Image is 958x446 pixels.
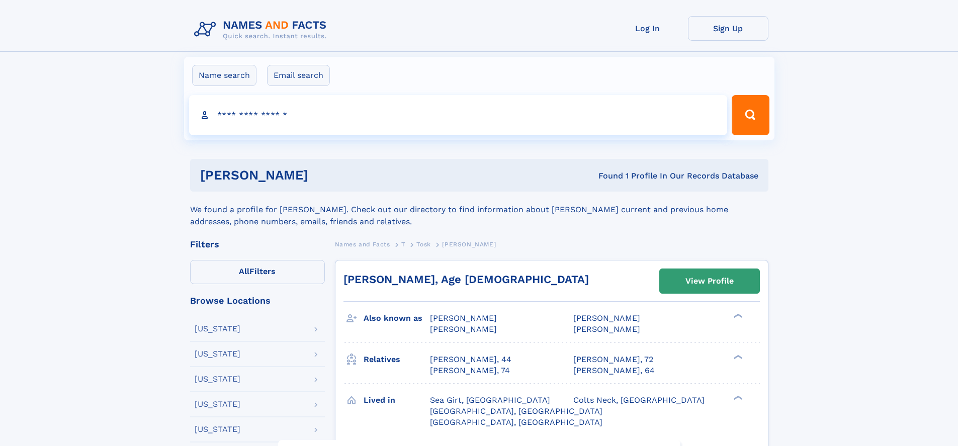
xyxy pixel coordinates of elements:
div: [US_STATE] [195,375,240,383]
a: Log In [607,16,688,41]
span: Colts Neck, [GEOGRAPHIC_DATA] [573,395,705,405]
span: [GEOGRAPHIC_DATA], [GEOGRAPHIC_DATA] [430,406,602,416]
span: Tosk [416,241,430,248]
div: [US_STATE] [195,350,240,358]
span: Sea Girt, [GEOGRAPHIC_DATA] [430,395,550,405]
h1: [PERSON_NAME] [200,169,454,182]
div: View Profile [685,270,734,293]
span: [PERSON_NAME] [430,324,497,334]
span: T [401,241,405,248]
div: Filters [190,240,325,249]
span: [GEOGRAPHIC_DATA], [GEOGRAPHIC_DATA] [430,417,602,427]
div: [US_STATE] [195,400,240,408]
div: [US_STATE] [195,425,240,433]
a: [PERSON_NAME], 72 [573,354,653,365]
a: [PERSON_NAME], 74 [430,365,510,376]
h3: Relatives [364,351,430,368]
a: Tosk [416,238,430,250]
h3: Lived in [364,392,430,409]
input: search input [189,95,728,135]
span: [PERSON_NAME] [573,313,640,323]
img: Logo Names and Facts [190,16,335,43]
a: [PERSON_NAME], 64 [573,365,655,376]
label: Filters [190,260,325,284]
a: [PERSON_NAME], 44 [430,354,511,365]
span: All [239,266,249,276]
div: ❯ [731,394,743,401]
h3: Also known as [364,310,430,327]
div: Found 1 Profile In Our Records Database [453,170,758,182]
a: Names and Facts [335,238,390,250]
a: Sign Up [688,16,768,41]
div: Browse Locations [190,296,325,305]
button: Search Button [732,95,769,135]
span: [PERSON_NAME] [430,313,497,323]
label: Email search [267,65,330,86]
div: ❯ [731,353,743,360]
a: T [401,238,405,250]
div: ❯ [731,313,743,319]
a: [PERSON_NAME], Age [DEMOGRAPHIC_DATA] [343,273,589,286]
label: Name search [192,65,256,86]
a: View Profile [660,269,759,293]
div: We found a profile for [PERSON_NAME]. Check out our directory to find information about [PERSON_N... [190,192,768,228]
span: [PERSON_NAME] [573,324,640,334]
div: [US_STATE] [195,325,240,333]
span: [PERSON_NAME] [442,241,496,248]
